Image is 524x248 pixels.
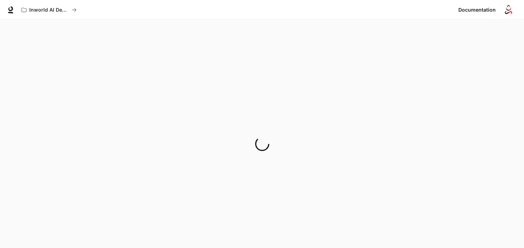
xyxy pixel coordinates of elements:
[29,7,69,13] p: Inworld AI Demos
[18,3,80,17] button: All workspaces
[456,3,499,17] a: Documentation
[458,6,496,14] span: Documentation
[501,3,516,17] button: User avatar
[504,5,513,15] img: User avatar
